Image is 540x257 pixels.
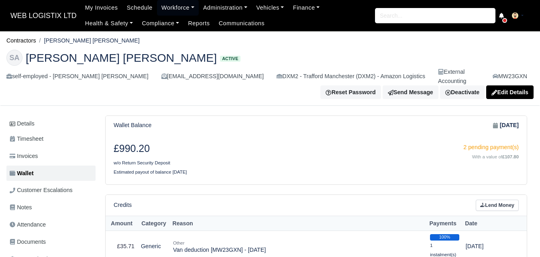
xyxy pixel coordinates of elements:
[430,234,459,241] div: 100%
[6,200,96,215] a: Notes
[10,134,43,144] span: Timesheet
[161,72,264,81] div: [EMAIL_ADDRESS][DOMAIN_NAME]
[6,116,96,131] a: Details
[502,154,519,159] strong: £107.80
[137,16,183,31] a: Compliance
[6,50,22,66] div: SA
[486,85,534,99] a: Edit Details
[438,67,480,86] div: External Accounting
[10,237,46,247] span: Documents
[114,160,170,165] small: w/o Return Security Deposit
[81,16,138,31] a: Health & Safety
[36,36,140,45] li: [PERSON_NAME] [PERSON_NAME]
[6,182,96,198] a: Customer Escalations
[500,121,519,130] strong: [DATE]
[6,166,96,181] a: Wallet
[173,241,184,245] small: Other
[472,154,519,159] small: With a value of
[114,143,310,155] h3: £990.20
[427,216,463,231] th: Payments
[6,37,36,44] a: Contractors
[463,216,515,231] th: Date
[440,85,485,99] a: Deactivate
[10,152,38,161] span: Invoices
[220,56,240,62] span: Active
[114,170,187,174] small: Estimated payout of balance [DATE]
[322,143,519,152] div: 2 pending payment(s)
[6,217,96,233] a: Attendance
[170,216,427,231] th: Reason
[6,131,96,147] a: Timesheet
[476,200,519,211] a: Lend Money
[214,16,269,31] a: Communications
[138,216,170,231] th: Category
[114,202,132,208] h6: Credits
[26,52,217,63] span: [PERSON_NAME] [PERSON_NAME]
[277,72,425,81] div: DXM2 - Trafford Manchester (DXM2) - Amazon Logistics
[10,203,32,212] span: Notes
[0,43,540,106] div: SYED MUHAMMAD ALI
[320,85,381,99] button: Reset Password
[383,85,438,99] a: Send Message
[10,186,73,195] span: Customer Escalations
[10,169,34,178] span: Wallet
[106,216,138,231] th: Amount
[6,148,96,164] a: Invoices
[10,220,46,229] span: Attendance
[375,8,495,23] input: Search...
[6,72,149,81] div: self-employed - [PERSON_NAME] [PERSON_NAME]
[6,234,96,250] a: Documents
[6,8,81,24] a: WEB LOGISTIX LTD
[183,16,214,31] a: Reports
[114,122,151,129] h6: Wallet Balance
[493,72,527,81] a: MW23GXN
[430,243,456,257] small: 1 instalment(s)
